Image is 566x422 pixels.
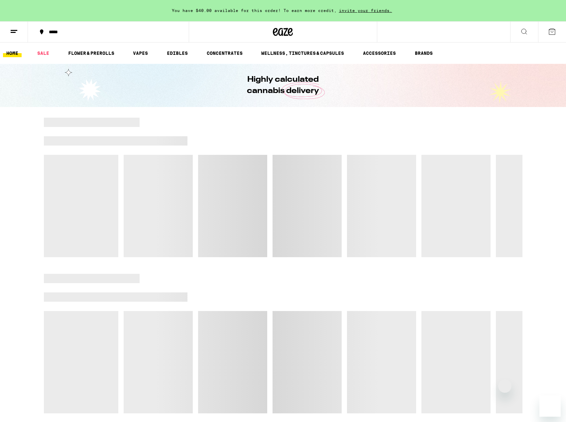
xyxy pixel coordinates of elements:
a: BRANDS [411,49,436,57]
iframe: Close message [498,379,511,393]
a: WELLNESS, TINCTURES & CAPSULES [258,49,347,57]
a: VAPES [130,49,151,57]
a: ACCESSORIES [360,49,399,57]
a: HOME [3,49,22,57]
span: invite your friends. [337,8,395,13]
a: EDIBLES [164,49,191,57]
iframe: Button to launch messaging window [539,395,561,417]
a: SALE [34,49,53,57]
span: You have $40.00 available for this order! To earn more credit, [172,8,337,13]
h1: Highly calculated cannabis delivery [228,74,338,97]
a: CONCENTRATES [203,49,246,57]
a: FLOWER & PREROLLS [65,49,118,57]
